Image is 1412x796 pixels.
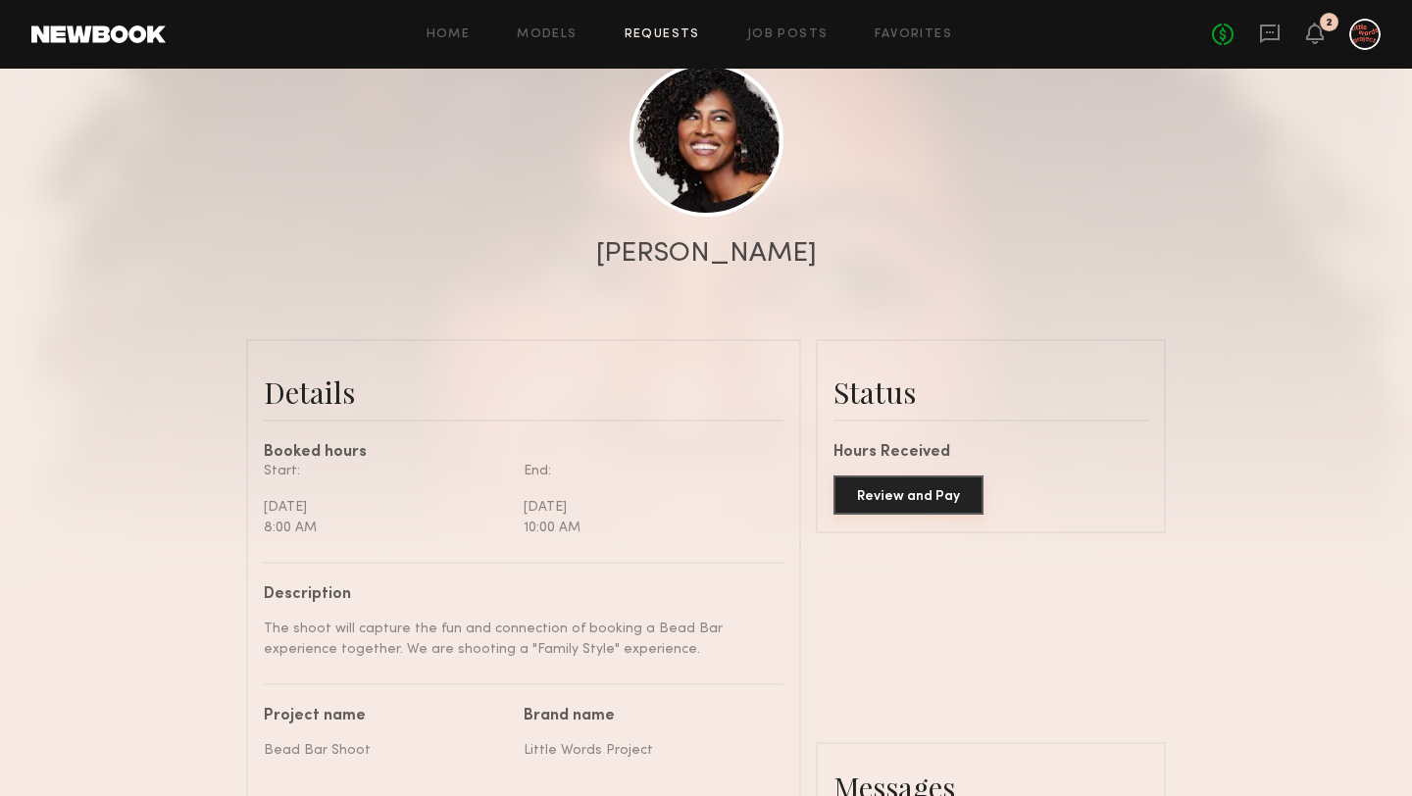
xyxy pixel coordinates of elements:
div: [DATE] [524,497,769,518]
div: [PERSON_NAME] [596,240,817,268]
div: Bead Bar Shoot [264,740,509,761]
div: 10:00 AM [524,518,769,538]
div: End: [524,461,769,481]
a: Requests [625,28,700,41]
div: 8:00 AM [264,518,509,538]
div: Hours Received [833,445,1148,461]
button: Review and Pay [833,475,983,515]
div: Booked hours [264,445,783,461]
a: Job Posts [747,28,829,41]
div: Status [833,373,1148,412]
div: Project name [264,709,509,724]
a: Favorites [875,28,952,41]
div: Details [264,373,783,412]
div: [DATE] [264,497,509,518]
a: Home [427,28,471,41]
div: The shoot will capture the fun and connection of booking a Bead Bar experience together. We are s... [264,619,769,660]
div: Description [264,587,769,603]
div: 2 [1326,18,1333,28]
div: Start: [264,461,509,481]
div: Little Words Project [524,740,769,761]
div: Brand name [524,709,769,724]
a: Models [517,28,577,41]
